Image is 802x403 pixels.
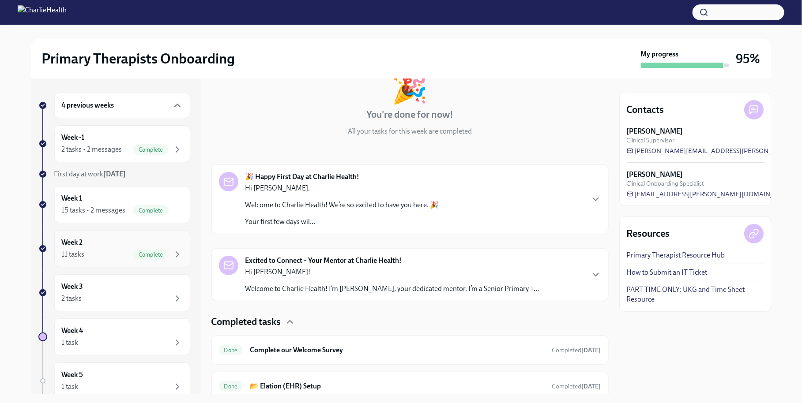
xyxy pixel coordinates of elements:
strong: Excited to Connect – Your Mentor at Charlie Health! [245,256,402,265]
h6: Week 2 [62,238,83,247]
span: Clinical Onboarding Specialist [627,179,704,188]
strong: [PERSON_NAME] [627,127,683,136]
h4: You're done for now! [366,108,453,121]
span: First day at work [54,170,126,178]
img: CharlieHealth [18,5,67,19]
span: Complete [133,251,169,258]
span: Completed [552,383,601,390]
div: 2 tasks • 2 messages [62,145,122,154]
a: First day at work[DATE] [38,169,190,179]
a: Week -12 tasks • 2 messagesComplete [38,125,190,162]
strong: [DATE] [104,170,126,178]
span: Clinical Supervisor [627,136,675,145]
span: August 1st, 2025 18:14 [552,346,601,354]
span: Complete [133,207,169,214]
a: Week 41 task [38,318,190,355]
p: Your first few days wil... [245,217,439,227]
p: All your tasks for this week are completed [348,127,472,136]
a: Week 211 tasksComplete [38,230,190,267]
a: Primary Therapist Resource Hub [627,250,725,260]
span: Completed [552,347,601,354]
a: [EMAIL_ADDRESS][PERSON_NAME][DOMAIN_NAME] [627,190,795,198]
h4: Completed tasks [211,315,281,328]
span: Complete [133,146,169,153]
p: Welcome to Charlie Health! I’m [PERSON_NAME], your dedicated mentor. I’m a Senior Primary T... [245,284,539,294]
p: Hi [PERSON_NAME]! [245,267,539,277]
h6: Complete our Welcome Survey [250,345,545,355]
h3: 95% [736,51,761,67]
div: 15 tasks • 2 messages [62,205,126,215]
div: 11 tasks [62,250,85,259]
a: PART-TIME ONLY: UKG and Time Sheet Resource [627,285,764,304]
a: Week 32 tasks [38,274,190,311]
a: Week 51 task [38,362,190,399]
div: Completed tasks [211,315,609,328]
div: 🎉 [392,74,428,103]
span: Done [219,383,243,390]
h6: Week 4 [62,326,83,336]
strong: [PERSON_NAME] [627,170,683,179]
a: Done📂 Elation (EHR) SetupCompleted[DATE] [219,379,601,393]
a: How to Submit an IT Ticket [627,268,708,277]
h6: Week 3 [62,282,83,291]
div: 1 task [62,382,79,392]
p: Hi [PERSON_NAME], [245,183,439,193]
span: Done [219,347,243,354]
strong: 🎉 Happy First Day at Charlie Health! [245,172,360,182]
h4: Contacts [627,103,664,116]
div: 1 task [62,338,79,347]
strong: My progress [641,49,679,59]
span: August 4th, 2025 16:06 [552,382,601,391]
strong: [DATE] [582,383,601,390]
h6: Week -1 [62,133,85,142]
h2: Primary Therapists Onboarding [42,50,235,67]
h4: Resources [627,227,670,240]
strong: [DATE] [582,347,601,354]
h6: Week 5 [62,370,83,380]
h6: 4 previous weeks [62,101,114,110]
a: DoneComplete our Welcome SurveyCompleted[DATE] [219,343,601,357]
div: 2 tasks [62,294,82,303]
h6: 📂 Elation (EHR) Setup [250,381,545,391]
p: Welcome to Charlie Health! We’re so excited to have you here. 🎉 [245,200,439,210]
div: 4 previous weeks [54,93,190,118]
h6: Week 1 [62,194,83,203]
a: Week 115 tasks • 2 messagesComplete [38,186,190,223]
